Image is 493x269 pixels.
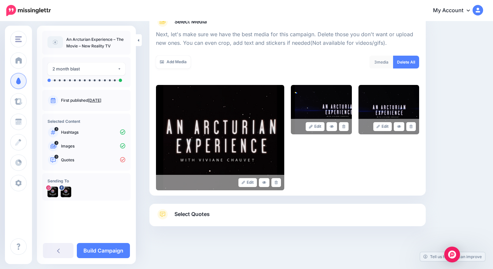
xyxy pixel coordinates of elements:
img: 472449953_1281368356257536_7554451743400192894_n-bsa151736.jpg [47,187,58,197]
div: media [369,56,393,68]
div: 2 month blast [52,65,117,73]
img: menu.png [15,36,22,42]
a: My Account [426,3,483,19]
a: Tell us how we can improve [420,252,485,261]
span: 3 [54,141,58,145]
a: Delete All [393,56,419,68]
img: Missinglettr [6,5,51,16]
span: 3 [54,127,58,131]
img: 472753704_10160185472851537_7242961054534619338_n-bsa151758.jpg [61,187,71,197]
p: Images [61,143,125,149]
h4: Selected Content [47,119,125,124]
p: An Arcturian Experience – The Movie – New Reality TV [66,36,125,49]
a: Add Media [156,56,191,68]
a: Edit [306,122,324,131]
span: 0 [54,155,58,159]
p: First published [61,97,125,103]
a: Edit [238,178,257,187]
div: Open Intercom Messenger [444,247,460,262]
span: Select Media [174,17,207,26]
img: article-default-image-icon.png [47,36,63,48]
a: Edit [373,122,392,131]
img: PR3U3B2L4P4U5JO524R4LJWQOHP0TRQS_large.png [358,85,419,134]
h4: Sending To [47,178,125,183]
a: Select Quotes [156,209,419,226]
p: Quotes [61,157,125,163]
span: Select Quotes [174,210,210,219]
p: Hashtags [61,129,125,135]
a: Select Media [156,16,419,27]
img: M2H5WKGRPCPQY94982LJFQ6IJ6QN4KNC_large.png [156,85,284,190]
a: [DATE] [88,98,101,103]
img: GG0GKUC7P34MD5ZVXIKV1FMOH14P1LCN_large.png [291,85,352,134]
p: Next, let's make sure we have the best media for this campaign. Delete those you don't want or up... [156,30,419,47]
span: 3 [374,60,377,65]
div: Select Media [156,27,419,190]
button: 2 month blast [47,63,125,75]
